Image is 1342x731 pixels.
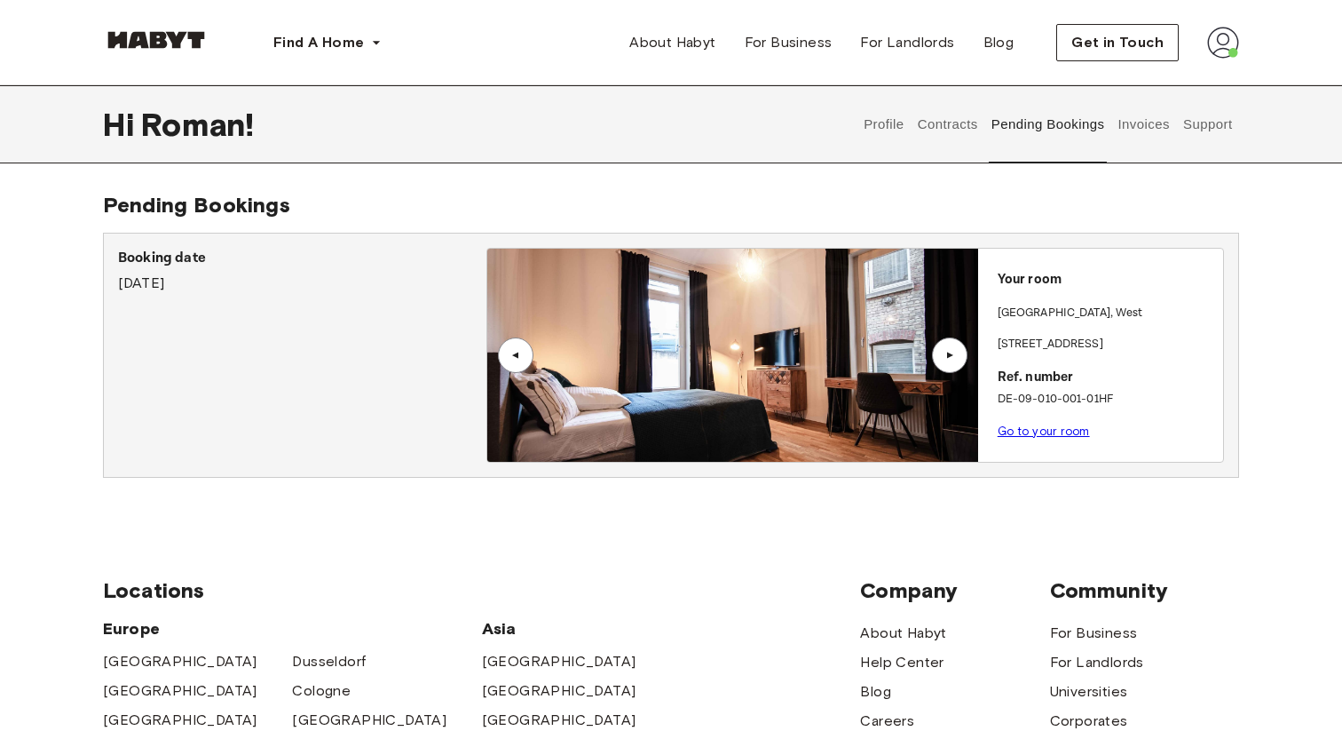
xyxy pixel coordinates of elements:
[1050,577,1239,604] span: Community
[857,85,1239,163] div: user profile tabs
[487,249,977,462] img: Image of the room
[860,681,891,703] a: Blog
[846,25,968,60] a: For Landlords
[1050,681,1128,703] a: Universities
[1050,623,1138,644] a: For Business
[998,391,1216,409] p: DE-09-010-001-01HF
[1050,652,1144,673] a: For Landlords
[860,577,1049,604] span: Company
[860,652,943,673] a: Help Center
[103,710,257,731] a: [GEOGRAPHIC_DATA]
[482,618,671,640] span: Asia
[292,651,366,672] a: Dusseldorf
[860,623,946,644] a: About Habyt
[482,680,636,702] a: [GEOGRAPHIC_DATA]
[118,248,486,294] div: [DATE]
[998,305,1143,322] p: [GEOGRAPHIC_DATA] , West
[629,32,715,53] span: About Habyt
[292,680,351,702] a: Cologne
[1056,24,1179,61] button: Get in Touch
[103,577,860,604] span: Locations
[118,248,486,269] p: Booking date
[259,25,396,60] button: Find A Home
[141,106,254,143] span: Roman !
[482,710,636,731] a: [GEOGRAPHIC_DATA]
[860,32,954,53] span: For Landlords
[941,350,959,361] div: ▲
[1071,32,1164,53] span: Get in Touch
[103,651,257,672] a: [GEOGRAPHIC_DATA]
[915,85,980,163] button: Contracts
[862,85,907,163] button: Profile
[998,425,1090,438] a: Go to your room
[983,32,1014,53] span: Blog
[1180,85,1235,163] button: Support
[1116,85,1172,163] button: Invoices
[482,651,636,672] a: [GEOGRAPHIC_DATA]
[730,25,847,60] a: For Business
[1207,27,1239,59] img: avatar
[989,85,1107,163] button: Pending Bookings
[998,336,1216,354] p: [STREET_ADDRESS]
[998,270,1216,290] p: Your room
[103,106,141,143] span: Hi
[103,31,209,49] img: Habyt
[745,32,833,53] span: For Business
[103,618,482,640] span: Europe
[969,25,1029,60] a: Blog
[998,368,1216,388] p: Ref. number
[103,680,257,702] a: [GEOGRAPHIC_DATA]
[615,25,730,60] a: About Habyt
[273,32,364,53] span: Find A Home
[292,710,446,731] a: [GEOGRAPHIC_DATA]
[103,192,290,218] span: Pending Bookings
[507,350,525,361] div: ▲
